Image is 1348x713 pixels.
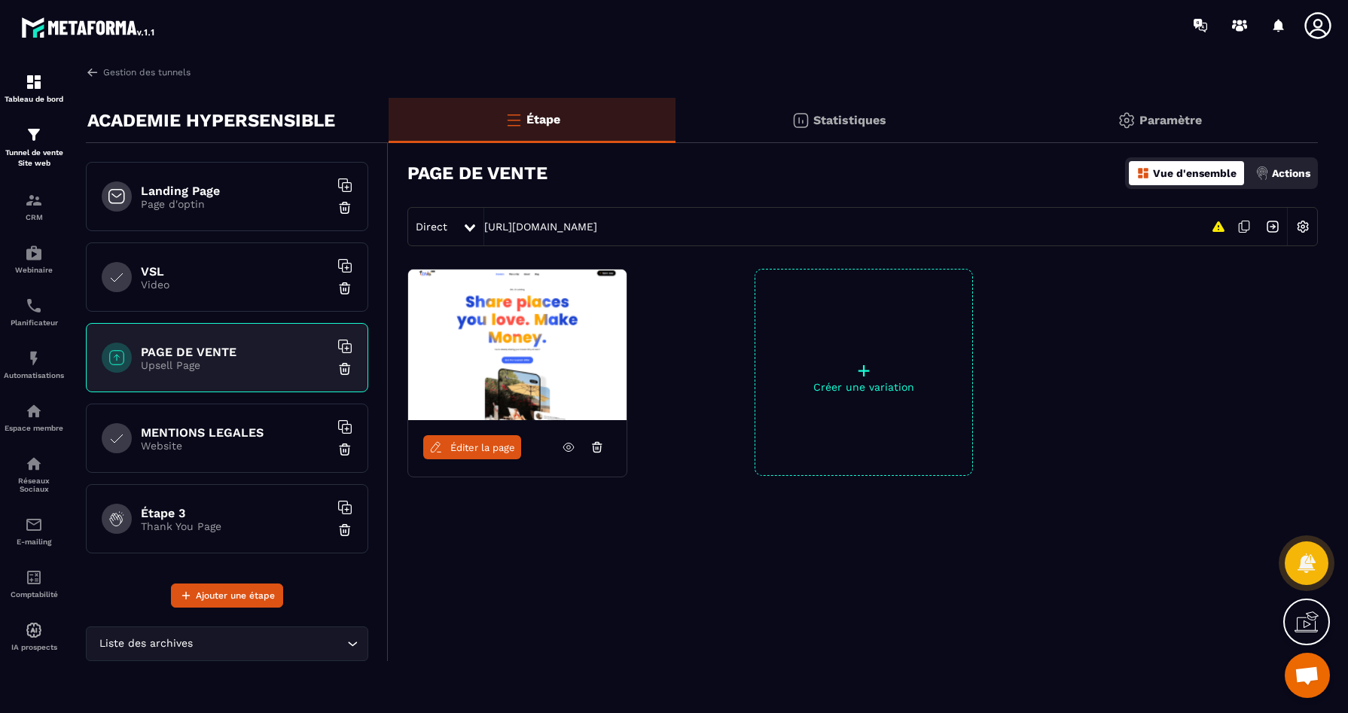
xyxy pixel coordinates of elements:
img: trash [337,361,352,376]
img: logo [21,14,157,41]
img: trash [337,523,352,538]
span: Ajouter une étape [196,588,275,603]
a: schedulerschedulerPlanificateur [4,285,64,338]
a: Éditer la page [423,435,521,459]
p: ACADEMIE HYPERSENSIBLE [87,105,335,136]
p: Planificateur [4,318,64,327]
a: automationsautomationsEspace membre [4,391,64,443]
h6: MENTIONS LEGALES [141,425,329,440]
p: IA prospects [4,643,64,651]
p: Statistiques [813,113,886,127]
a: emailemailE-mailing [4,504,64,557]
p: Créer une variation [755,381,972,393]
img: email [25,516,43,534]
p: CRM [4,213,64,221]
h6: Étape 3 [141,506,329,520]
img: automations [25,244,43,262]
img: trash [337,200,352,215]
p: Étape [526,112,560,126]
img: setting-gr.5f69749f.svg [1118,111,1136,129]
a: formationformationTableau de bord [4,62,64,114]
a: social-networksocial-networkRéseaux Sociaux [4,443,64,504]
h6: PAGE DE VENTE [141,345,329,359]
img: arrow-next.bcc2205e.svg [1258,212,1287,241]
p: E-mailing [4,538,64,546]
img: image [408,270,627,420]
a: formationformationTunnel de vente Site web [4,114,64,180]
p: Vue d'ensemble [1153,167,1237,179]
p: Tunnel de vente Site web [4,148,64,169]
p: Réseaux Sociaux [4,477,64,493]
img: automations [25,621,43,639]
span: Éditer la page [450,442,515,453]
p: Espace membre [4,424,64,432]
img: formation [25,73,43,91]
h3: PAGE DE VENTE [407,163,547,184]
img: automations [25,349,43,367]
a: accountantaccountantComptabilité [4,557,64,610]
span: Liste des archives [96,635,196,652]
p: Video [141,279,329,291]
p: Actions [1272,167,1310,179]
input: Search for option [196,635,343,652]
img: formation [25,126,43,144]
a: automationsautomationsWebinaire [4,233,64,285]
span: Direct [416,221,447,233]
p: Webinaire [4,266,64,274]
img: social-network [25,455,43,473]
a: formationformationCRM [4,180,64,233]
h6: Landing Page [141,184,329,198]
img: arrow [86,66,99,79]
a: automationsautomationsAutomatisations [4,338,64,391]
img: formation [25,191,43,209]
p: Paramètre [1139,113,1202,127]
p: Automatisations [4,371,64,379]
img: dashboard-orange.40269519.svg [1136,166,1150,180]
img: trash [337,281,352,296]
a: [URL][DOMAIN_NAME] [484,221,597,233]
h6: VSL [141,264,329,279]
p: + [755,360,972,381]
div: Search for option [86,626,368,661]
img: actions.d6e523a2.png [1255,166,1269,180]
a: Ouvrir le chat [1285,653,1330,698]
p: Upsell Page [141,359,329,371]
img: accountant [25,568,43,587]
img: setting-w.858f3a88.svg [1289,212,1317,241]
img: automations [25,402,43,420]
img: trash [337,442,352,457]
button: Ajouter une étape [171,584,283,608]
a: Gestion des tunnels [86,66,191,79]
p: Website [141,440,329,452]
img: stats.20deebd0.svg [791,111,810,129]
p: Thank You Page [141,520,329,532]
img: bars-o.4a397970.svg [505,111,523,129]
p: Tableau de bord [4,95,64,103]
img: scheduler [25,297,43,315]
p: Page d'optin [141,198,329,210]
p: Comptabilité [4,590,64,599]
